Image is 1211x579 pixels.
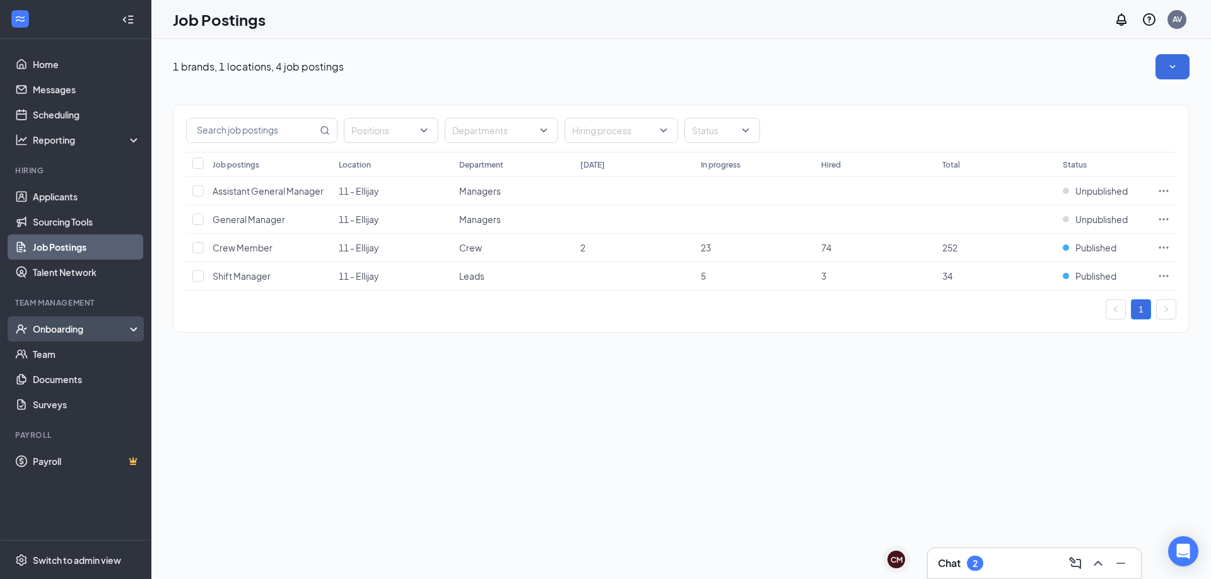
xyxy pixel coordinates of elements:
div: 2 [973,558,978,569]
button: ComposeMessage [1065,553,1085,573]
svg: Ellipses [1157,241,1170,254]
span: 252 [942,242,957,253]
td: Crew [453,234,573,262]
svg: Ellipses [1157,270,1170,282]
a: Home [33,52,141,77]
svg: MagnifyingGlass [320,125,330,135]
span: 5 [701,270,706,282]
span: 34 [942,270,952,282]
span: Published [1075,270,1116,282]
span: 74 [821,242,831,253]
span: 11 - Ellijay [339,214,379,225]
button: ChevronUp [1088,553,1108,573]
a: Job Postings [33,234,141,260]
div: Reporting [33,134,141,146]
div: AV [1173,14,1182,25]
span: Crew [459,242,482,253]
span: Unpublished [1075,213,1128,226]
svg: Collapse [122,13,134,26]
a: 1 [1132,300,1150,319]
div: Switch to admin view [33,554,121,566]
td: 11 - Ellijay [332,205,453,234]
div: Open Intercom Messenger [1168,536,1198,566]
a: Applicants [33,184,141,209]
a: Scheduling [33,102,141,127]
svg: Notifications [1114,12,1129,27]
input: Search job postings [187,118,317,142]
span: Shift Manager [213,270,271,282]
div: Team Management [15,297,138,308]
a: PayrollCrown [33,449,141,474]
a: Messages [33,77,141,102]
span: right [1162,306,1170,313]
span: Leads [459,270,484,282]
span: General Manager [213,214,285,225]
svg: ChevronUp [1091,556,1106,571]
th: Total [936,152,1056,177]
div: Payroll [15,430,138,440]
a: Surveys [33,392,141,417]
span: Unpublished [1075,185,1128,197]
th: Hired [815,152,935,177]
th: In progress [694,152,815,177]
svg: QuestionInfo [1142,12,1157,27]
td: Leads [453,262,573,290]
span: 11 - Ellijay [339,270,379,282]
span: 11 - Ellijay [339,242,379,253]
button: SmallChevronDown [1155,54,1190,79]
svg: Ellipses [1157,185,1170,197]
span: Published [1075,241,1116,254]
th: Status [1056,152,1151,177]
svg: Minimize [1113,556,1128,571]
li: Next Page [1156,299,1176,319]
button: left [1106,299,1126,319]
button: Minimize [1111,553,1131,573]
svg: Settings [15,554,28,566]
span: Managers [459,214,501,225]
h3: Chat [938,556,961,570]
div: Job postings [213,159,259,170]
svg: SmallChevronDown [1166,60,1179,73]
td: 11 - Ellijay [332,234,453,262]
td: 11 - Ellijay [332,177,453,205]
td: 11 - Ellijay [332,262,453,290]
span: 23 [701,242,711,253]
div: Onboarding [33,323,130,335]
div: Department [459,159,503,170]
span: Managers [459,185,501,197]
div: Hiring [15,165,138,176]
span: 2 [580,242,585,253]
div: CM [891,554,903,565]
span: Assistant General Manager [213,185,324,197]
svg: UserCheck [15,323,28,335]
a: Team [33,341,141,367]
span: Crew Member [213,242,272,253]
span: left [1112,306,1120,313]
p: 1 brands, 1 locations, 4 job postings [173,60,344,74]
a: Documents [33,367,141,392]
span: 11 - Ellijay [339,185,379,197]
svg: ComposeMessage [1068,556,1083,571]
span: 3 [821,270,826,282]
td: Managers [453,177,573,205]
svg: Analysis [15,134,28,146]
li: Previous Page [1106,299,1126,319]
a: Talent Network [33,260,141,285]
td: Managers [453,205,573,234]
div: Location [339,159,371,170]
li: 1 [1131,299,1151,319]
th: [DATE] [574,152,694,177]
h1: Job Postings [173,9,266,30]
svg: Ellipses [1157,213,1170,226]
button: right [1156,299,1176,319]
a: Sourcing Tools [33,209,141,234]
svg: WorkstreamLogo [14,13,26,25]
